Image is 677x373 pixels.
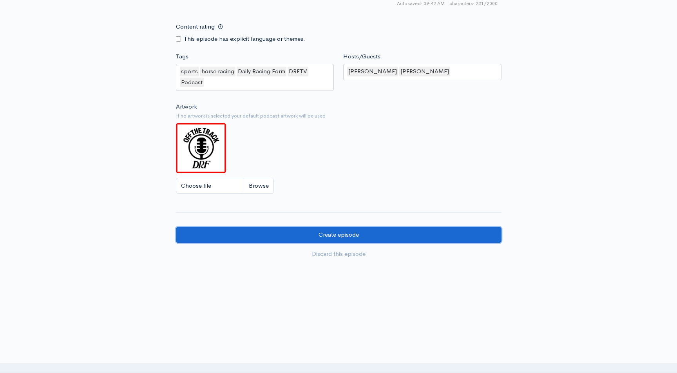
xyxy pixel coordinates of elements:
div: [PERSON_NAME] [399,67,450,76]
div: Podcast [180,78,204,87]
a: Discard this episode [176,246,501,262]
div: [PERSON_NAME] [347,67,398,76]
div: DRFTV [288,67,308,76]
div: sports [180,67,199,76]
label: Hosts/Guests [343,52,380,61]
input: Create episode [176,227,501,243]
label: Artwork [176,102,197,111]
label: Tags [176,52,188,61]
label: This episode has explicit language or themes. [184,34,305,43]
div: Daily Racing Form [237,67,286,76]
div: horse racing [200,67,235,76]
small: If no artwork is selected your default podcast artwork will be used [176,112,501,120]
label: Content rating [176,19,215,35]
